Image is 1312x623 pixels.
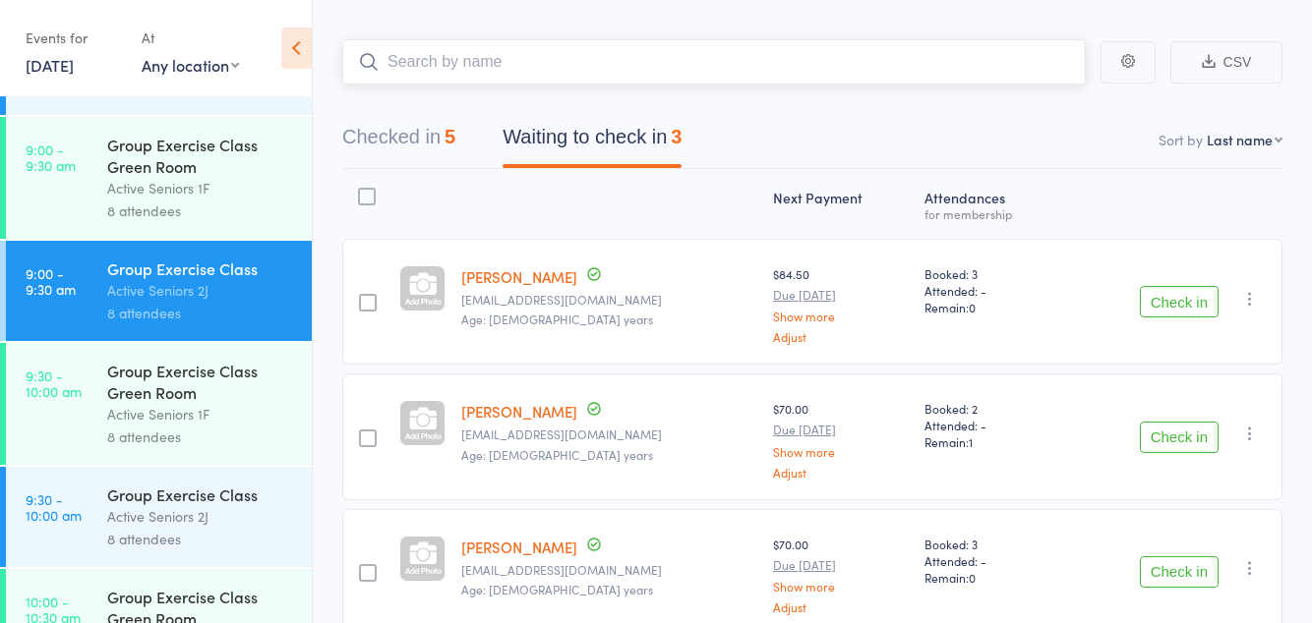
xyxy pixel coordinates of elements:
[924,265,1057,282] span: Booked: 3
[765,178,917,230] div: Next Payment
[969,433,973,450] span: 1
[461,427,757,441] small: carolynrodger@iprimus.com.au
[924,569,1057,586] span: Remain:
[461,311,653,327] span: Age: [DEMOGRAPHIC_DATA] years
[924,282,1057,299] span: Attended: -
[969,299,976,315] span: 0
[1159,130,1203,149] label: Sort by
[107,257,295,279] div: Group Exercise Class
[6,117,312,239] a: 9:00 -9:30 amGroup Exercise Class Green RoomActive Seniors 1F8 attendees
[107,528,295,550] div: 8 attendees
[773,536,909,613] div: $70.00
[773,580,909,593] a: Show more
[773,310,909,322] a: Show more
[461,266,577,287] a: [PERSON_NAME]
[107,505,295,528] div: Active Seniors 2J
[969,569,976,586] span: 0
[6,343,312,465] a: 9:30 -10:00 amGroup Exercise Class Green RoomActive Seniors 1F8 attendees
[461,563,757,577] small: sturodger@iprimus.com.au
[107,134,295,177] div: Group Exercise Class Green Room
[445,126,455,147] div: 5
[924,552,1057,569] span: Attended: -
[461,581,653,597] span: Age: [DEMOGRAPHIC_DATA] years
[461,537,577,557] a: [PERSON_NAME]
[107,199,295,222] div: 8 attendees
[26,265,76,297] time: 9:00 - 9:30 am
[773,265,909,343] div: $84.50
[773,600,909,613] a: Adjust
[342,116,455,168] button: Checked in5
[773,400,909,478] div: $70.00
[342,39,1086,85] input: Search by name
[917,178,1065,230] div: Atten­dances
[107,403,295,425] div: Active Seniors 1F
[503,116,682,168] button: Waiting to check in3
[773,445,909,458] a: Show more
[461,446,653,463] span: Age: [DEMOGRAPHIC_DATA] years
[671,126,682,147] div: 3
[924,400,1057,417] span: Booked: 2
[26,491,82,523] time: 9:30 - 10:00 am
[6,467,312,567] a: 9:30 -10:00 amGroup Exercise ClassActive Seniors 2J8 attendees
[107,425,295,448] div: 8 attendees
[107,279,295,302] div: Active Seniors 2J
[773,558,909,572] small: Due [DATE]
[6,241,312,341] a: 9:00 -9:30 amGroup Exercise ClassActive Seniors 2J8 attendees
[107,360,295,403] div: Group Exercise Class Green Room
[773,423,909,436] small: Due [DATE]
[26,22,122,54] div: Events for
[773,330,909,343] a: Adjust
[461,401,577,422] a: [PERSON_NAME]
[1207,130,1273,149] div: Last name
[924,417,1057,433] span: Attended: -
[773,288,909,302] small: Due [DATE]
[1140,556,1219,588] button: Check in
[26,142,76,173] time: 9:00 - 9:30 am
[924,299,1057,315] span: Remain:
[26,54,74,76] a: [DATE]
[107,302,295,324] div: 8 attendees
[107,177,295,199] div: Active Seniors 1F
[924,433,1057,450] span: Remain:
[773,466,909,479] a: Adjust
[107,483,295,505] div: Group Exercise Class
[924,207,1057,220] div: for membership
[1170,41,1282,84] button: CSV
[1140,286,1219,317] button: Check in
[1140,422,1219,453] button: Check in
[26,368,82,399] time: 9:30 - 10:00 am
[142,22,239,54] div: At
[461,293,757,307] small: grahamhughes@optusnet.com.au
[924,536,1057,552] span: Booked: 3
[142,54,239,76] div: Any location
